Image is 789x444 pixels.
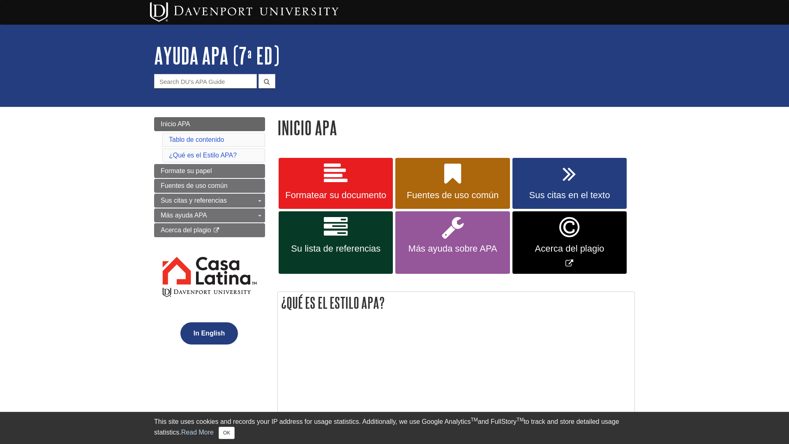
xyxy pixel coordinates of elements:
[154,179,265,193] a: Fuentes de uso común
[512,211,627,274] a: Link opens in new window
[219,427,235,439] button: Close
[154,194,265,208] a: Sus citas y referencias
[161,227,211,234] span: Acerca del plagio
[401,243,503,254] span: Más ayuda sobre APA
[181,429,214,436] a: Read More
[512,158,627,209] a: Sus citas en el texto
[471,417,478,423] sup: TM
[161,182,228,189] span: Fuentes de uso común
[154,74,257,88] input: Search DU's APA Guide
[161,167,212,174] span: Formate su papel
[401,190,503,201] span: Fuentes de uso común
[180,322,238,345] button: In English
[150,2,339,22] img: Davenport University
[154,164,265,178] a: Formate su papel
[154,43,279,68] a: AYUDA APA (7ª ED)
[395,158,510,209] a: Fuentes de uso común
[277,117,635,138] h1: Inicio APA
[285,190,387,201] span: Formatear su documento
[395,211,510,274] a: Más ayuda sobre APA
[213,228,220,233] i: This link opens in a new window
[178,330,240,337] a: In English
[279,158,393,209] a: Formatear su documento
[154,223,265,237] a: Acerca del plagio
[169,136,224,143] a: Tablo de contenido
[154,208,265,222] a: Más ayuda APA
[169,152,237,159] a: ¿Qué es el Estilo APA?
[279,211,393,274] a: Su lista de referencias
[517,417,524,423] sup: TM
[154,117,265,358] div: Guide Page Menu
[519,243,621,254] span: Acerca del plagio
[278,292,634,314] h2: ¿Qué es el Estilo APA?
[154,417,635,439] div: This site uses cookies and records your IP address for usage statistics. Additionally, we use Goo...
[285,243,387,254] span: Su lista de referencias
[154,117,265,131] a: Inicio APA
[161,197,227,204] span: Sus citas y referencias
[519,190,621,201] span: Sus citas en el texto
[161,120,190,127] span: Inicio APA
[161,212,207,219] span: Más ayuda APA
